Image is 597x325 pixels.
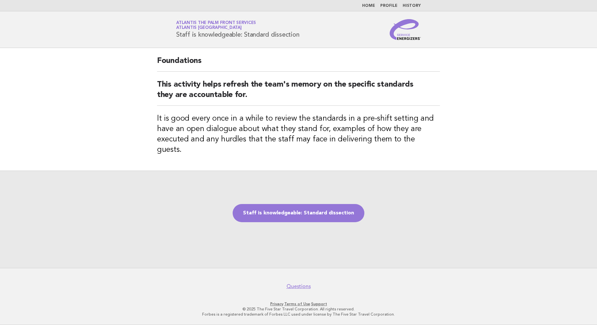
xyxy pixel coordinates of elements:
[390,19,421,40] img: Service Energizers
[311,302,327,306] a: Support
[176,21,299,38] h1: Staff is knowledgeable: Standard dissection
[403,4,421,8] a: History
[157,56,440,72] h2: Foundations
[284,302,310,306] a: Terms of Use
[176,21,256,30] a: Atlantis The Palm Front ServicesAtlantis [GEOGRAPHIC_DATA]
[176,26,242,30] span: Atlantis [GEOGRAPHIC_DATA]
[100,312,497,317] p: Forbes is a registered trademark of Forbes LLC used under license by The Five Star Travel Corpora...
[286,283,311,290] a: Questions
[270,302,283,306] a: Privacy
[157,79,440,106] h2: This activity helps refresh the team's memory on the specific standards they are accountable for.
[362,4,375,8] a: Home
[380,4,397,8] a: Profile
[100,307,497,312] p: © 2025 The Five Star Travel Corporation. All rights reserved.
[100,301,497,307] p: · ·
[157,114,440,155] h3: It is good every once in a while to review the standards in a pre-shift setting and have an open ...
[233,204,364,222] a: Staff is knowledgeable: Standard dissection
